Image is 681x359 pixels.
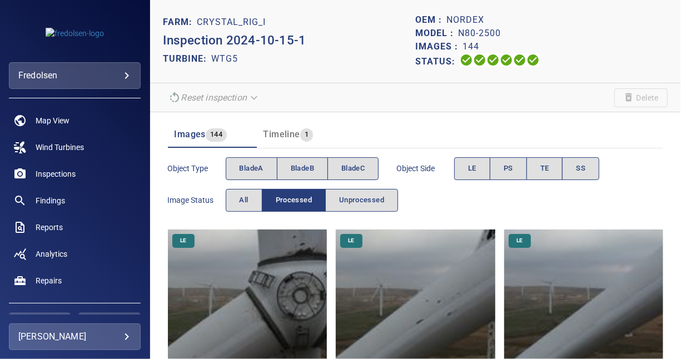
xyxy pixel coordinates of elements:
[18,67,131,84] div: fredolsen
[36,115,69,126] span: Map View
[163,52,212,66] p: TURBINE:
[36,168,76,179] span: Inspections
[36,222,63,233] span: Reports
[468,162,476,175] span: LE
[277,157,328,180] button: bladeB
[576,162,585,175] span: SS
[9,134,141,161] a: windturbines noActive
[240,162,264,175] span: bladeA
[339,194,384,207] span: Unprocessed
[9,161,141,187] a: inspections noActive
[458,27,501,40] p: N80-2500
[460,53,473,67] svg: Uploading 100%
[175,129,206,139] span: Images
[46,28,104,39] img: fredolsen-logo
[396,163,454,174] span: Object Side
[262,189,326,212] button: Processed
[173,237,193,245] span: LE
[212,52,238,66] p: WTG5
[342,237,361,245] span: LE
[36,142,84,153] span: Wind Turbines
[473,53,486,67] svg: Data Formatted 100%
[9,187,141,214] a: findings noActive
[9,214,141,241] a: reports noActive
[526,157,563,180] button: TE
[163,16,197,29] p: FARM:
[36,195,65,206] span: Findings
[562,157,599,180] button: SS
[240,194,248,207] span: All
[490,157,527,180] button: PS
[226,157,277,180] button: bladeA
[415,13,446,27] p: OEM :
[341,162,365,175] span: bladeC
[36,248,67,260] span: Analytics
[463,40,479,53] p: 144
[9,267,141,294] a: repairs noActive
[486,53,500,67] svg: Selecting 100%
[415,53,460,69] p: Status:
[9,241,141,267] a: analytics noActive
[327,157,379,180] button: bladeC
[36,275,62,286] span: Repairs
[163,88,265,107] div: Reset inspection
[325,189,398,212] button: Unprocessed
[513,53,526,67] svg: Matching 100%
[197,16,266,29] p: Crystal_Rig_I
[614,88,668,107] span: Unable to delete the inspection due to your user permissions
[291,162,314,175] span: bladeB
[454,157,599,180] div: objectSide
[9,107,141,134] a: map noActive
[454,157,490,180] button: LE
[181,92,247,103] em: Reset inspection
[500,53,513,67] svg: ML Processing 100%
[163,88,265,107] div: Unable to reset the inspection due to your user permissions
[168,163,226,174] span: Object type
[264,129,300,139] span: Timeline
[415,27,458,40] p: Model :
[504,162,513,175] span: PS
[540,162,549,175] span: TE
[168,195,226,206] span: Image Status
[446,13,484,27] p: Nordex
[163,31,416,50] p: Inspection 2024-10-15-1
[226,157,379,180] div: objectType
[300,128,313,141] span: 1
[9,62,141,89] div: fredolsen
[526,53,540,67] svg: Classification 100%
[226,189,399,212] div: imageStatus
[226,189,262,212] button: All
[18,328,131,346] div: [PERSON_NAME]
[276,194,312,207] span: Processed
[415,40,463,53] p: Images :
[510,237,529,245] span: LE
[206,128,227,141] span: 144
